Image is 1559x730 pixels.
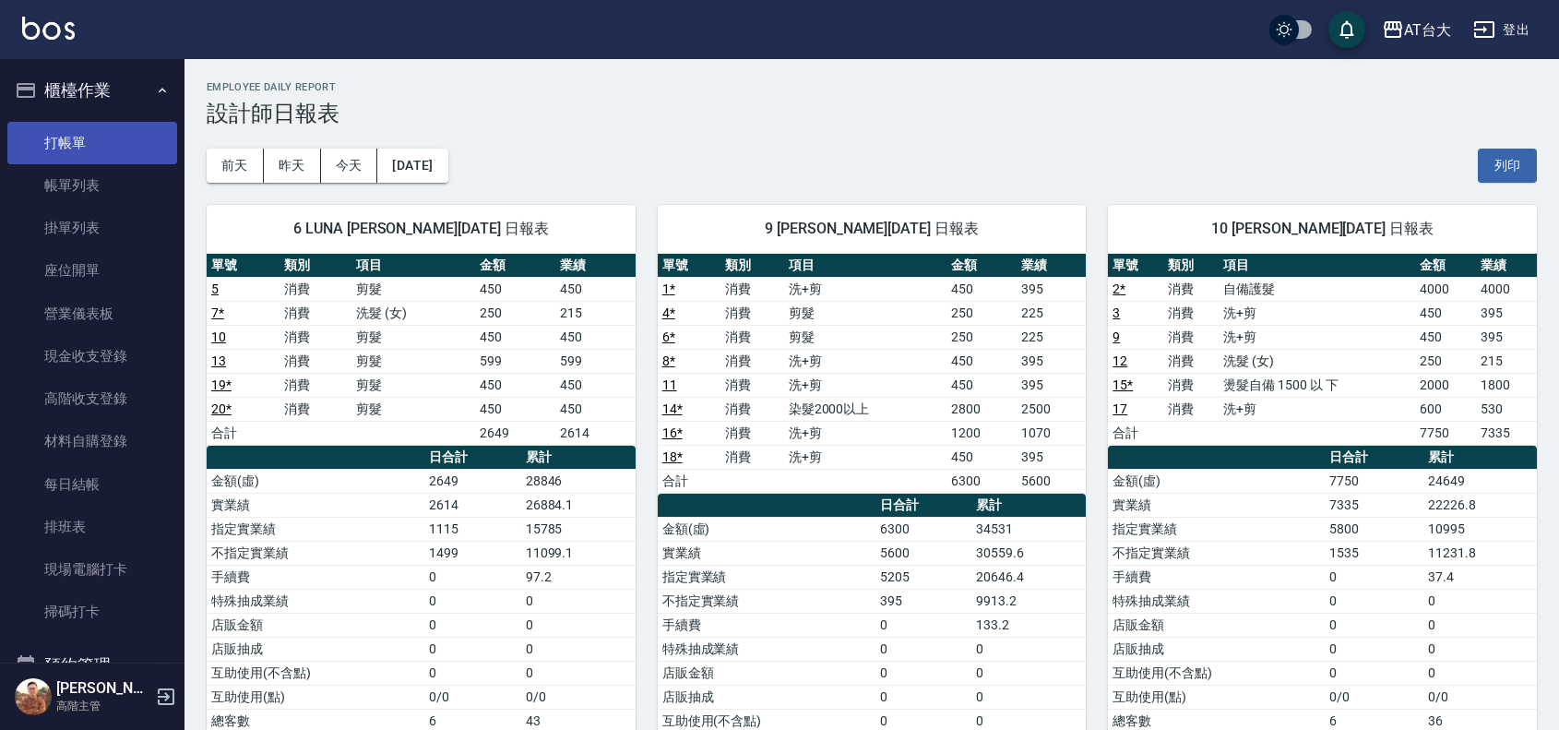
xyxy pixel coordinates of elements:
[1325,637,1423,661] td: 0
[15,678,52,715] img: Person
[424,637,520,661] td: 0
[875,589,971,613] td: 395
[1415,254,1476,278] th: 金額
[1108,469,1325,493] td: 金額(虛)
[555,301,636,325] td: 215
[658,541,875,565] td: 實業績
[424,446,520,470] th: 日合計
[7,164,177,207] a: 帳單列表
[207,517,424,541] td: 指定實業績
[658,589,875,613] td: 不指定實業績
[424,661,520,685] td: 0
[351,373,475,397] td: 剪髮
[1163,349,1219,373] td: 消費
[7,463,177,506] a: 每日結帳
[720,373,784,397] td: 消費
[946,469,1017,493] td: 6300
[1325,446,1423,470] th: 日合計
[1108,661,1325,685] td: 互助使用(不含點)
[280,373,352,397] td: 消費
[351,397,475,421] td: 剪髮
[875,637,971,661] td: 0
[1163,277,1219,301] td: 消費
[946,421,1017,445] td: 1200
[784,421,946,445] td: 洗+剪
[946,301,1017,325] td: 250
[351,349,475,373] td: 剪髮
[875,494,971,518] th: 日合計
[1476,349,1537,373] td: 215
[1163,373,1219,397] td: 消費
[207,101,1537,126] h3: 設計師日報表
[1423,493,1537,517] td: 22226.8
[971,589,1086,613] td: 9913.2
[521,637,636,661] td: 0
[946,254,1017,278] th: 金額
[555,421,636,445] td: 2614
[424,541,520,565] td: 1499
[351,254,475,278] th: 項目
[22,17,75,40] img: Logo
[1476,397,1537,421] td: 530
[207,637,424,661] td: 店販抽成
[280,277,352,301] td: 消費
[207,613,424,637] td: 店販金額
[207,541,424,565] td: 不指定實業績
[658,637,875,661] td: 特殊抽成業績
[7,506,177,548] a: 排班表
[1108,254,1537,446] table: a dense table
[229,220,613,238] span: 6 LUNA [PERSON_NAME][DATE] 日報表
[1423,541,1537,565] td: 11231.8
[1113,305,1120,320] a: 3
[280,397,352,421] td: 消費
[56,698,150,714] p: 高階主管
[424,469,520,493] td: 2649
[1404,18,1451,42] div: AT台大
[680,220,1065,238] span: 9 [PERSON_NAME][DATE] 日報表
[1113,401,1127,416] a: 17
[1325,589,1423,613] td: 0
[946,325,1017,349] td: 250
[280,325,352,349] td: 消費
[7,122,177,164] a: 打帳單
[207,493,424,517] td: 實業績
[784,325,946,349] td: 剪髮
[1163,325,1219,349] td: 消費
[555,325,636,349] td: 450
[720,349,784,373] td: 消費
[1423,446,1537,470] th: 累計
[211,329,226,344] a: 10
[1415,373,1476,397] td: 2000
[475,373,555,397] td: 450
[971,637,1086,661] td: 0
[720,254,784,278] th: 類別
[658,254,1087,494] table: a dense table
[658,661,875,685] td: 店販金額
[351,325,475,349] td: 剪髮
[1108,421,1163,445] td: 合計
[1423,469,1537,493] td: 24649
[1423,685,1537,709] td: 0/0
[658,517,875,541] td: 金額(虛)
[264,149,321,183] button: 昨天
[1325,541,1423,565] td: 1535
[424,685,520,709] td: 0/0
[1476,325,1537,349] td: 395
[555,254,636,278] th: 業績
[7,591,177,633] a: 掃碼打卡
[1108,613,1325,637] td: 店販金額
[1219,397,1414,421] td: 洗+剪
[720,277,784,301] td: 消費
[424,493,520,517] td: 2614
[475,325,555,349] td: 450
[207,149,264,183] button: 前天
[1163,301,1219,325] td: 消費
[521,589,636,613] td: 0
[1017,373,1087,397] td: 395
[1423,589,1537,613] td: 0
[1423,517,1537,541] td: 10995
[1415,397,1476,421] td: 600
[1219,277,1414,301] td: 自備護髮
[784,277,946,301] td: 洗+剪
[1017,301,1087,325] td: 225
